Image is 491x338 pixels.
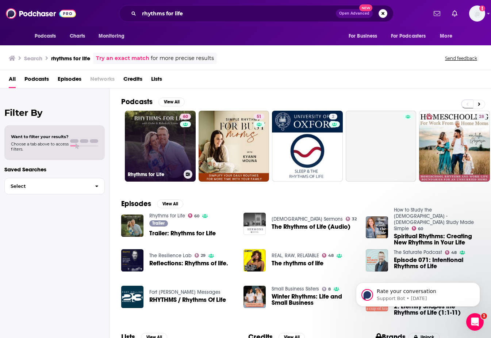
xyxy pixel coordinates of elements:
button: View All [158,98,185,106]
a: 28 [476,114,487,119]
a: 60 [412,226,423,231]
button: open menu [344,29,387,43]
span: 28 [479,113,484,121]
a: 60 [180,114,191,119]
button: View All [157,200,183,208]
button: open menu [386,29,437,43]
a: Reflections: Rhythms of life. [149,260,228,266]
img: The rhythms of life [243,249,266,271]
a: The Rhythms of Life (Audio) [272,224,350,230]
a: Winter Rhythms: Life and Small Business [272,293,357,306]
a: 51 [254,114,264,119]
img: User Profile [469,5,485,22]
a: 32 [346,217,357,221]
a: Try an exact match [96,54,149,62]
button: Select [4,178,105,194]
img: Podchaser - Follow, Share and Rate Podcasts [6,7,76,20]
svg: Add a profile image [479,5,485,11]
button: open menu [30,29,66,43]
span: 60 [194,214,199,218]
a: Episodes [58,73,81,88]
h2: Episodes [121,199,151,208]
span: Want to filter your results? [11,134,69,139]
a: Show notifications dropdown [449,7,460,20]
a: Credits [123,73,142,88]
a: EpisodesView All [121,199,183,208]
img: Trailer: Rhythms for Life [121,214,143,237]
h3: rhythms for life [51,55,90,62]
a: Rhythms for Life [149,213,185,219]
span: 2 [332,113,334,121]
a: The Rhythms of Life (Audio) [243,213,266,235]
iframe: Intercom live chat [466,313,484,331]
span: Networks [90,73,115,88]
span: 1 [481,313,487,319]
span: For Podcasters [391,31,426,41]
a: Central Presbyterian Church Sermons [272,216,343,222]
a: PodcastsView All [121,97,185,106]
span: Trailer [152,221,165,225]
a: Small Business Sisters [272,286,319,292]
span: Charts [70,31,85,41]
a: REAL, RAW, RELATABLE [272,252,319,259]
button: open menu [93,29,134,43]
div: Search podcasts, credits, & more... [119,5,394,22]
img: Spiritual Rhythms: Creating New Rhythms in Your Life [366,216,388,239]
a: 2 [272,111,343,182]
a: 51 [199,111,269,182]
a: 28 [419,111,490,182]
a: Trailer: Rhythms for Life [149,230,216,236]
img: Episode 071: Intentional Rhythms of Life [366,249,388,271]
h2: Podcasts [121,97,153,106]
span: Podcasts [35,31,56,41]
span: 60 [418,227,423,231]
span: Choose a tab above to access filters. [11,141,69,152]
img: Reflections: Rhythms of life. [121,249,143,271]
a: Episode 071: Intentional Rhythms of Life [394,257,479,269]
a: Fort Collins Messages [149,289,220,295]
span: New [359,4,372,11]
a: All [9,73,16,88]
a: The Resilience Lab [149,252,192,259]
input: Search podcasts, credits, & more... [139,8,336,19]
button: Show profile menu [469,5,485,22]
button: Send feedback [443,55,479,61]
a: Podcasts [24,73,49,88]
span: 8 [328,288,331,291]
a: RHYTHMS / Rhythms Of Life [149,297,226,303]
a: How to Study the Bible - Bible Study Made Simple [394,207,474,232]
a: The Saturate Podcast [394,249,442,255]
span: Select [5,184,89,189]
button: open menu [435,29,461,43]
span: Open Advanced [339,12,369,15]
img: Winter Rhythms: Life and Small Business [243,286,266,308]
a: 29 [195,253,206,258]
a: 60 [188,213,200,218]
span: 51 [257,113,261,121]
span: 48 [328,254,334,257]
h3: Rhythms for Life [128,171,181,178]
p: Saved Searches [4,166,105,173]
span: More [440,31,452,41]
a: RHYTHMS / Rhythms Of Life [121,286,143,308]
button: Open AdvancedNew [336,9,373,18]
a: 60Rhythms for Life [125,111,196,182]
a: Lists [151,73,162,88]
